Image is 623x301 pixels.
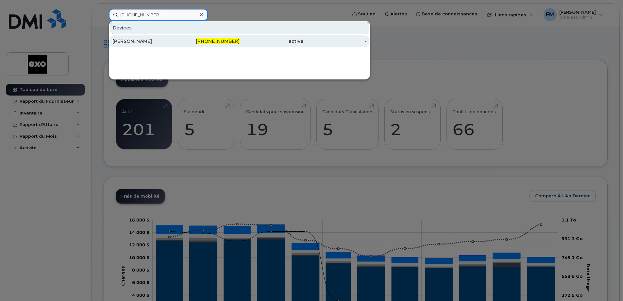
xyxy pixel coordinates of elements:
a: [PERSON_NAME][PHONE_NUMBER]active- [110,35,369,47]
div: active [240,38,303,44]
div: - [303,38,367,44]
span: [PHONE_NUMBER] [196,38,240,44]
div: [PERSON_NAME] [112,38,176,44]
div: Devices [110,22,369,34]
